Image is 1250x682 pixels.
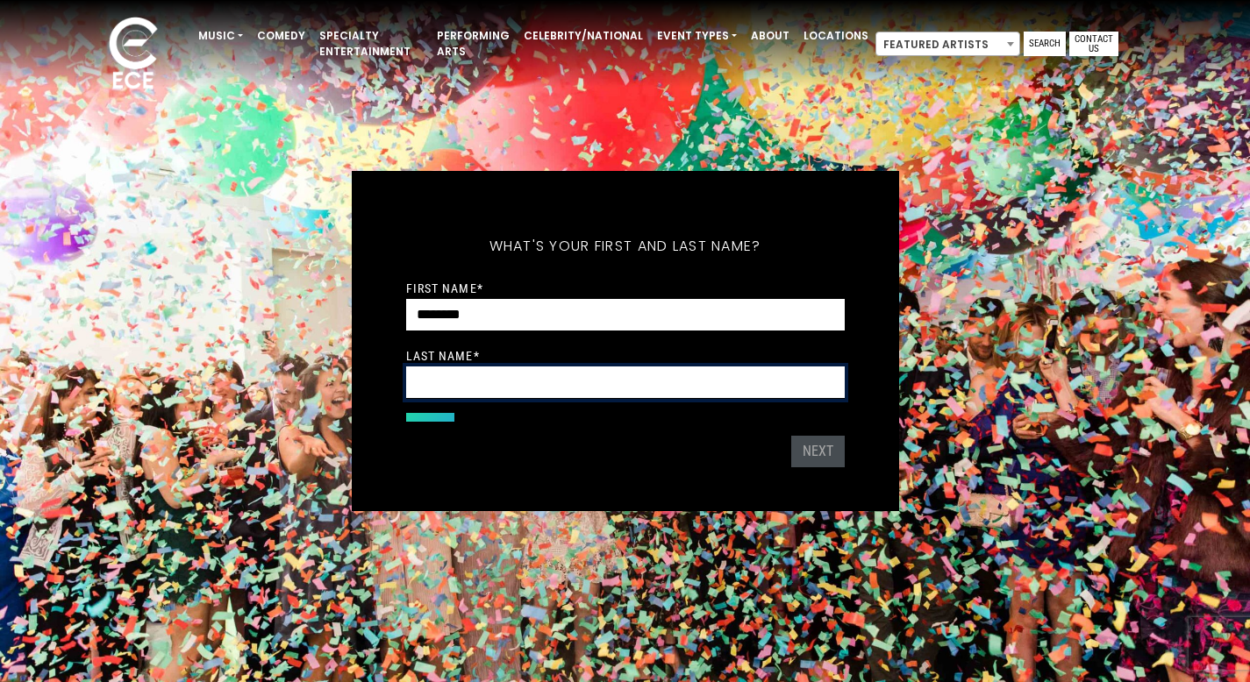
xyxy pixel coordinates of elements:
[517,21,650,51] a: Celebrity/National
[430,21,517,67] a: Performing Arts
[406,281,483,296] label: First Name
[744,21,796,51] a: About
[1069,32,1118,56] a: Contact Us
[796,21,875,51] a: Locations
[406,215,845,278] h5: What's your first and last name?
[875,32,1020,56] span: Featured Artists
[250,21,312,51] a: Comedy
[876,32,1019,57] span: Featured Artists
[1024,32,1066,56] a: Search
[89,12,177,97] img: ece_new_logo_whitev2-1.png
[650,21,744,51] a: Event Types
[191,21,250,51] a: Music
[312,21,430,67] a: Specialty Entertainment
[406,348,480,364] label: Last Name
